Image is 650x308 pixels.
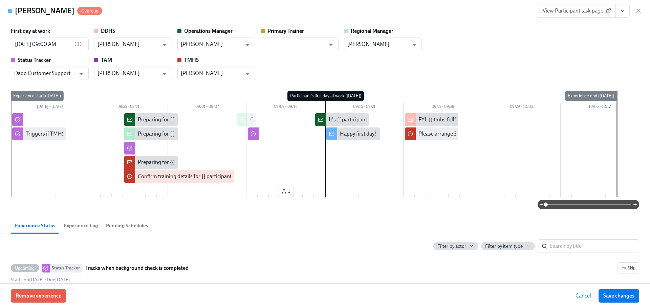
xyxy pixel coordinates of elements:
[168,103,246,112] div: 09/01 – 09/07
[16,292,61,299] span: Remove experience
[404,103,482,112] div: 09/22 – 09/28
[242,69,253,79] button: Open
[15,6,74,16] h4: [PERSON_NAME]
[11,266,39,271] span: Upcoming
[15,222,56,230] span: Experience Status
[10,91,64,101] div: Experience start ([DATE])
[329,116,435,123] div: It's {{ participant.fullName }}'s first day [DATE]
[50,264,83,273] div: Status Tracker
[599,289,639,303] button: Save changes
[576,292,591,299] span: Cancel
[85,264,189,272] strong: Tracks when background check is completed
[159,40,170,50] button: Open
[74,41,85,48] p: CDT
[250,116,372,123] div: Confirm training details for {{ participant.fullName }}
[138,159,422,166] div: Preparing for {{ participant.fullName }}'s start ({{ participant.startDate | MM/DD/YYYY }}, {{ pa...
[77,8,102,14] span: Overdue
[565,91,617,101] div: Experience end ([DATE])
[11,103,89,112] div: [DATE] – [DATE]
[89,103,168,112] div: 08/25 – 08/31
[485,243,523,250] span: Filter by item type
[138,116,342,123] div: Preparing for {{ participant.fullName }}'s start ({{ participant.startDate | MM/DD/YYYY }})
[603,292,634,299] span: Save changes
[11,277,70,283] div: •
[11,289,66,303] button: Remove experience
[561,103,639,112] div: 10/06 – 10/12
[325,103,404,112] div: 09/15 – 09/21
[418,130,576,138] div: Please arrange 30-60-90 day check-ins for {{ participant.fullName }}
[537,4,616,18] a: View Participant task page
[246,103,325,112] div: 09/08 – 09/14
[106,222,148,230] span: Pending Schedules
[138,130,422,138] div: Preparing for {{ participant.fullName }}'s start ({{ participant.startDate | MM/DD/YYYY }}, {{ pa...
[267,28,304,34] strong: Primary Trainer
[281,188,290,195] span: 1
[409,40,419,50] button: Open
[615,4,630,18] button: View task page
[138,173,260,180] div: Confirm training details for {{ participant.fullName }}
[278,186,294,197] button: 1
[550,239,639,253] input: Search by title
[76,69,86,79] button: Open
[481,242,535,250] button: Filter by item type
[617,262,639,274] button: UpcomingStatus TrackerTracks when background check is completedStarts on[DATE] •Due[DATE] Pending...
[543,7,610,14] span: View Participant task page
[326,40,336,50] button: Open
[11,277,44,283] span: Monday, August 18th 2025, 9:00 am
[571,289,596,303] button: Cancel
[184,28,233,34] strong: Operations Manager
[287,91,364,101] div: Participant's first day at work ([DATE])
[433,242,478,250] button: Filter by actor
[184,57,199,63] strong: TMHS
[64,222,98,230] span: Experience Log
[621,265,635,271] span: Skip
[340,130,376,138] div: Happy first day!
[242,40,253,50] button: Open
[437,243,466,250] span: Filter by actor
[101,57,112,63] strong: TAM
[26,130,79,138] div: Triggers if TMHS terms
[47,277,70,283] span: Tuesday, August 19th 2025, 9:00 am
[159,69,170,79] button: Open
[11,27,50,35] label: First day at work
[351,28,393,34] strong: Regional Manager
[101,28,115,34] strong: DDHS
[482,103,561,112] div: 09/29 – 10/05
[18,57,51,63] strong: Status Tracker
